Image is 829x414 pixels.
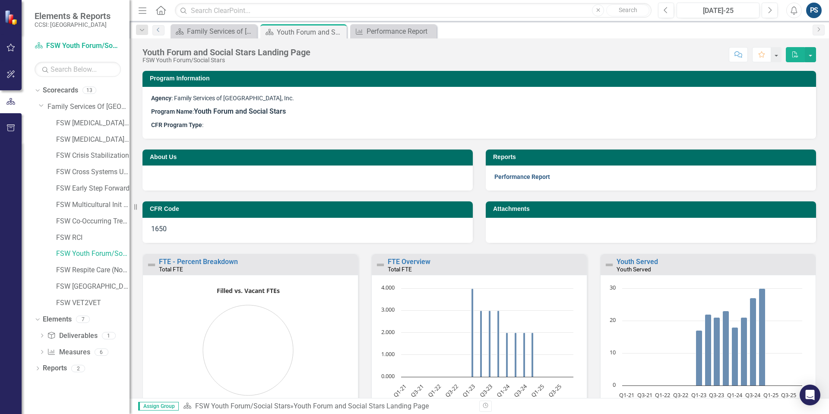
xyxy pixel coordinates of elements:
[495,382,512,399] text: Q1-24
[381,283,395,291] text: 4.000
[409,382,425,398] text: Q3-21
[443,382,459,398] text: Q3-22
[159,258,238,266] a: FTE - Percent Breakdown
[610,283,616,291] text: 30
[680,6,756,16] div: [DATE]-25
[677,3,759,18] button: [DATE]-25
[71,365,85,372] div: 2
[637,391,652,399] text: Q3-21
[713,318,720,386] path: Q3-23, 21. Actual.
[512,382,528,399] text: Q3-24
[159,266,183,273] small: Total FTE
[493,154,812,160] h3: Reports
[43,86,78,96] a: Scorecards
[613,381,616,389] text: 0
[47,347,90,357] a: Measures
[547,382,563,398] text: Q3-25
[35,41,121,51] a: FSW Youth Forum/Social Stars
[56,265,130,275] a: FSW Respite Care (Non-HCBS Waiver)
[705,315,711,386] path: Q2-23, 22. Actual.
[43,315,72,325] a: Elements
[806,3,822,18] button: PS
[709,391,724,399] text: Q3-23
[381,328,395,336] text: 2.000
[56,200,130,210] a: FSW Multicultural Init - Latino Connections groups
[531,333,533,377] path: Q4-24, 2. Filled FTE.
[151,108,194,115] span: :
[381,350,395,358] text: 1.000
[187,26,255,37] div: Family Services of [GEOGRAPHIC_DATA] Page
[175,3,652,18] input: Search ClearPoint...
[750,298,756,386] path: Q3-24, 27. Actual.
[56,151,130,161] a: FSW Crisis Stabilization
[95,348,108,356] div: 6
[151,225,167,233] span: 1650
[294,402,429,410] div: Youth Forum and Social Stars Landing Page
[43,363,67,373] a: Reports
[655,391,670,399] text: Q1-22
[800,385,820,405] div: Open Intercom Messenger
[610,316,616,324] text: 20
[151,108,193,115] strong: Program Name
[619,6,637,13] span: Search
[35,11,111,21] span: Elements & Reports
[146,260,157,270] img: Not Defined
[47,102,130,112] a: Family Services Of [GEOGRAPHIC_DATA], Inc.
[173,26,255,37] a: Family Services of [GEOGRAPHIC_DATA] Page
[731,328,738,386] path: Q1-24, 18. Actual.
[56,282,130,292] a: FSW [GEOGRAPHIC_DATA]
[82,87,96,94] div: 13
[523,333,525,377] path: Q3-24, 2. Filled FTE.
[494,173,550,180] a: Performance Report
[696,331,702,386] path: Q1-23, 17. Actual.
[183,401,473,411] div: »
[506,333,508,377] path: Q1-24, 2. Filled FTE.
[691,391,706,399] text: Q1-23
[142,57,310,64] div: FSW Youth Forum/Social Stars
[151,95,171,102] strong: Agency
[150,206,468,212] h3: CFR Code
[763,391,778,399] text: Q1-25
[497,311,499,377] path: Q4-23, 3. Filled FTE.
[381,372,395,380] text: 0.000
[478,382,494,398] text: Q3-23
[426,382,442,398] text: Q1-22
[56,217,130,226] a: FSW Co-Occurring Treatment
[151,121,202,128] strong: CFR Program Type
[102,332,116,339] div: 1
[617,266,651,273] small: Youth Served
[461,382,477,398] text: Q1-23
[619,391,634,399] text: Q1-21
[745,391,761,399] text: Q3-24
[56,135,130,145] a: FSW [MEDICAL_DATA] - Gatekeeper
[56,249,130,259] a: FSW Youth Forum/Social Stars
[604,260,614,270] img: Not Defined
[56,184,130,194] a: FSW Early Step Forward
[375,260,386,270] img: Not Defined
[488,311,490,377] path: Q3-23, 3. Filled FTE.
[76,316,90,323] div: 7
[47,331,97,341] a: Deliverables
[56,233,130,243] a: FSW RCI
[514,333,516,377] path: Q2-24, 2. Filled FTE.
[142,48,310,57] div: Youth Forum and Social Stars Landing Page
[727,391,743,399] text: Q1-24
[151,121,203,128] span: :
[722,311,729,386] path: Q4-23, 23. Actual.
[195,402,290,410] a: FSW Youth Forum/Social Stars
[381,306,395,313] text: 3.000
[352,26,434,37] a: Performance Report
[610,348,616,356] text: 10
[617,258,658,266] a: Youth Served
[759,289,765,386] path: Q4-24, 30. Actual.
[388,258,430,266] a: FTE Overview
[56,118,130,128] a: FSW [MEDICAL_DATA] - Family Strengthening
[480,311,482,377] path: Q2-23, 3. Filled FTE.
[606,4,649,16] button: Search
[388,266,412,273] small: Total FTE
[217,287,280,295] text: Filled vs. Vacant FTEs
[150,154,468,160] h3: About Us
[138,402,179,411] span: Assign Group
[781,391,796,399] text: Q3-25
